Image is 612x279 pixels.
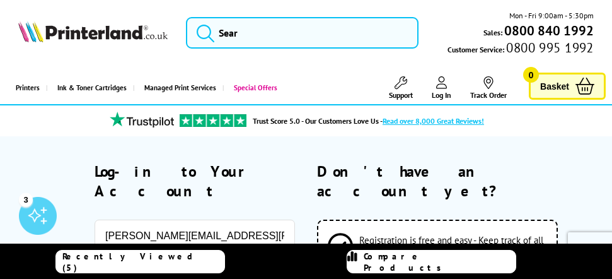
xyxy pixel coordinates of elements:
a: Support [389,76,413,100]
a: Log In [432,76,451,100]
a: Trust Score 5.0 - Our Customers Love Us -Read over 8,000 Great Reviews! [253,116,484,126]
img: trustpilot rating [180,114,246,127]
span: Support [389,90,413,100]
div: 3 [19,193,33,206]
h2: Log-in to Your Account [95,162,295,201]
a: Ink & Toner Cartridges [46,72,133,104]
input: Email [95,220,295,252]
input: Sear [186,17,419,49]
span: 0 [523,67,539,83]
span: Recently Viewed (5) [62,251,224,273]
a: Compare Products [347,250,516,273]
span: Mon - Fri 9:00am - 5:30pm [509,9,594,21]
span: 0800 995 1992 [504,42,593,54]
span: Ink & Toner Cartridges [57,72,127,104]
span: Registration is free and easy - Keep track of all your orders [359,234,546,258]
span: Customer Service: [447,42,593,56]
span: Basket [540,78,569,95]
span: Log In [432,90,451,100]
img: Printerland Logo [18,21,168,42]
a: 0800 840 1992 [502,25,594,37]
a: Managed Print Services [133,72,222,104]
img: trustpilot rating [104,112,180,128]
a: Special Offers [222,72,284,104]
b: 0800 840 1992 [504,22,594,39]
span: Compare Products [364,251,516,273]
span: Sales: [483,27,502,39]
a: Printerland Logo [18,21,168,45]
a: Track Order [470,76,507,100]
a: Printers [6,72,46,104]
h2: Don't have an account yet? [317,162,584,201]
a: Recently Viewed (5) [55,250,225,273]
span: Read over 8,000 Great Reviews! [383,116,484,126]
a: Basket 0 [529,73,606,100]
